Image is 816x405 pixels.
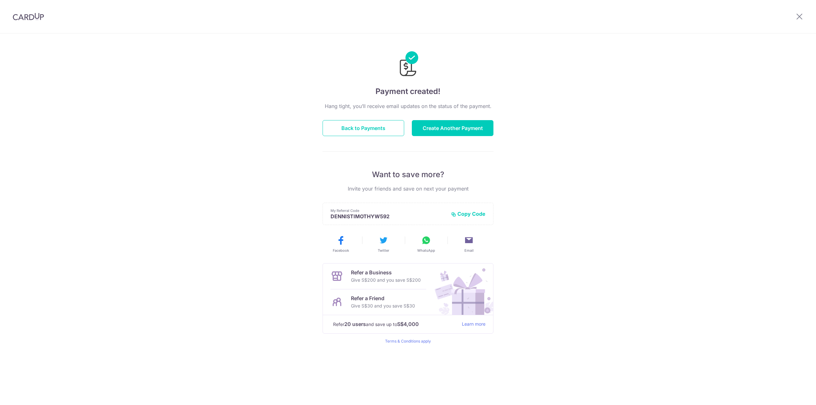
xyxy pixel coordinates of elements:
[13,13,44,20] img: CardUp
[333,248,349,253] span: Facebook
[331,208,446,213] p: My Referral Code
[323,170,493,180] p: Want to save more?
[429,264,493,315] img: Refer
[451,211,485,217] button: Copy Code
[323,185,493,192] p: Invite your friends and save on next your payment
[462,320,485,328] a: Learn more
[351,269,421,276] p: Refer a Business
[322,235,360,253] button: Facebook
[323,120,404,136] button: Back to Payments
[333,320,457,328] p: Refer and save up to
[417,248,435,253] span: WhatsApp
[351,276,421,284] p: Give S$200 and you save S$200
[412,120,493,136] button: Create Another Payment
[775,386,810,402] iframe: Opens a widget where you can find more information
[385,339,431,344] a: Terms & Conditions apply
[450,235,488,253] button: Email
[331,213,446,220] p: DENNISTIMOTHYW592
[378,248,389,253] span: Twitter
[323,86,493,97] h4: Payment created!
[365,235,402,253] button: Twitter
[344,320,366,328] strong: 20 users
[398,51,418,78] img: Payments
[397,320,419,328] strong: S$4,000
[351,302,415,310] p: Give S$30 and you save S$30
[351,294,415,302] p: Refer a Friend
[464,248,474,253] span: Email
[323,102,493,110] p: Hang tight, you’ll receive email updates on the status of the payment.
[407,235,445,253] button: WhatsApp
